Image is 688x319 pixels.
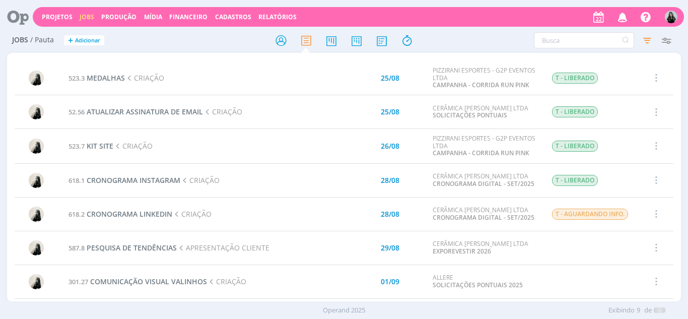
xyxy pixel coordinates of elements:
[166,13,211,21] button: Financeiro
[552,141,598,152] span: T - LIBERADO
[29,274,44,289] img: R
[29,139,44,154] img: R
[87,141,113,151] span: KIT SITE
[29,240,44,256] img: R
[212,13,254,21] button: Cadastros
[87,73,125,83] span: MEDALHAS
[433,111,507,119] a: SOLICITAÇÕES PONTUAIS
[90,277,207,286] span: COMUNICAÇÃO VISUAL VALINHOS
[12,36,28,44] span: Jobs
[552,209,628,220] span: T - AGUARDANDO INFO.
[255,13,300,21] button: Relatórios
[433,274,536,289] div: ALLERE
[68,209,172,219] a: 618.2CRONOGRAMA LINKEDIN
[644,305,652,315] span: de
[433,81,529,89] a: CAMPANHA - CORRIDA RUN PINK
[101,13,136,21] a: Produção
[381,75,399,82] div: 25/08
[68,107,203,116] a: 52.56ATUALIZAR ASSINATURA DE EMAIL
[381,211,399,218] div: 28/08
[39,13,76,21] button: Projetos
[433,105,536,119] div: CERÂMICA [PERSON_NAME] LTDA
[433,173,536,187] div: CERÂMICA [PERSON_NAME] LTDA
[68,142,85,151] span: 523.7
[433,207,536,221] div: CERÂMICA [PERSON_NAME] LTDA
[433,240,536,255] div: CERÂMICA [PERSON_NAME] LTDA
[665,11,677,23] img: V
[433,149,529,157] a: CAMPANHA - CORRIDA RUN PINK
[177,243,269,252] span: APRESENTAÇÃO CLIENTE
[29,71,44,86] img: R
[144,13,162,21] a: Mídia
[125,73,164,83] span: CRIAÇÃO
[68,73,125,83] a: 523.3MEDALHAS
[172,209,212,219] span: CRIAÇÃO
[29,104,44,119] img: R
[637,305,640,315] span: 9
[433,281,523,289] a: SOLICITAÇÕES PONTUAIS 2025
[68,35,73,46] span: +
[608,305,635,315] span: Exibindo
[29,207,44,222] img: R
[433,179,534,188] a: CRONOGRAMA DIGITAL - SET/2025
[87,209,172,219] span: CRONOGRAMA LINKEDIN
[381,244,399,251] div: 29/08
[42,13,73,21] a: Projetos
[77,13,97,21] button: Jobs
[64,35,104,46] button: +Adicionar
[381,177,399,184] div: 28/08
[68,74,85,83] span: 523.3
[68,107,85,116] span: 52.56
[180,175,220,185] span: CRIAÇÃO
[98,13,140,21] button: Produção
[215,13,251,21] span: Cadastros
[203,107,242,116] span: CRIAÇÃO
[87,175,180,185] span: CRONOGRAMA INSTAGRAM
[80,13,94,21] a: Jobs
[433,135,536,157] div: PIZZIRANI ESPORTES - G2P EVENTOS LTDA
[141,13,165,21] button: Mídia
[68,175,180,185] a: 618.1CRONOGRAMA INSTAGRAM
[207,277,246,286] span: CRIAÇÃO
[68,243,85,252] span: 587.8
[29,173,44,188] img: R
[381,278,399,285] div: 01/09
[68,277,207,286] a: 301.27COMUNICAÇÃO VISUAL VALINHOS
[534,32,634,48] input: Busca
[68,210,85,219] span: 618.2
[433,67,536,89] div: PIZZIRANI ESPORTES - G2P EVENTOS LTDA
[87,243,177,252] span: PESQUISA DE TENDÊNCIAS
[552,106,598,117] span: T - LIBERADO
[381,108,399,115] div: 25/08
[664,8,678,26] button: V
[552,175,598,186] span: T - LIBERADO
[258,13,297,21] a: Relatórios
[75,37,100,44] span: Adicionar
[87,107,203,116] span: ATUALIZAR ASSINATURA DE EMAIL
[113,141,153,151] span: CRIAÇÃO
[68,176,85,185] span: 618.1
[552,73,598,84] span: T - LIBERADO
[433,247,491,256] a: EXPOREVESTIR 2026
[68,243,177,252] a: 587.8PESQUISA DE TENDÊNCIAS
[433,213,534,222] a: CRONOGRAMA DIGITAL - SET/2025
[68,141,113,151] a: 523.7KIT SITE
[169,13,208,21] a: Financeiro
[30,36,54,44] span: / Pauta
[68,277,88,286] span: 301.27
[381,143,399,150] div: 26/08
